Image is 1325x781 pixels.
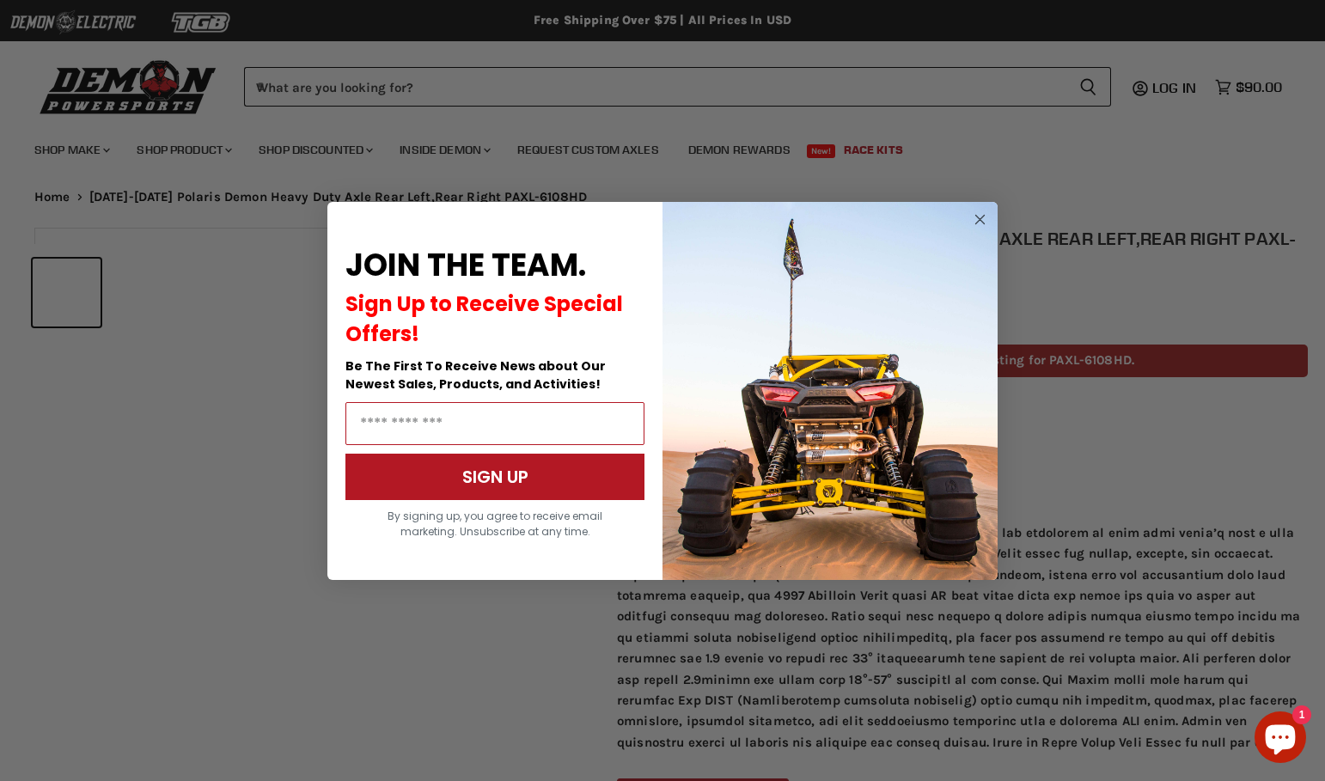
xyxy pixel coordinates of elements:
[345,402,644,445] input: Email Address
[388,509,602,539] span: By signing up, you agree to receive email marketing. Unsubscribe at any time.
[345,290,623,348] span: Sign Up to Receive Special Offers!
[662,202,998,580] img: a9095488-b6e7-41ba-879d-588abfab540b.jpeg
[969,209,991,230] button: Close dialog
[345,243,586,287] span: JOIN THE TEAM.
[345,357,606,393] span: Be The First To Receive News about Our Newest Sales, Products, and Activities!
[345,454,644,500] button: SIGN UP
[1249,711,1311,767] inbox-online-store-chat: Shopify online store chat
